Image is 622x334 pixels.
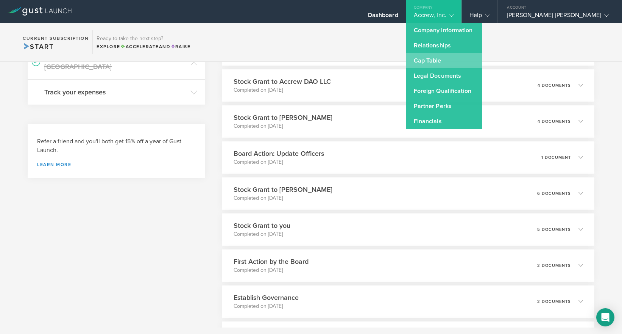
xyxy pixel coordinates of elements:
[234,185,332,194] h3: Stock Grant to [PERSON_NAME]
[537,300,571,304] p: 2 documents
[234,293,299,303] h3: Establish Governance
[23,36,89,41] h2: Current Subscription
[97,36,190,41] h3: Ready to take the next step?
[120,44,171,49] span: and
[234,77,331,86] h3: Stock Grant to Accrew DAO LLC
[234,267,309,274] p: Completed on [DATE]
[541,155,571,160] p: 1 document
[234,158,324,166] p: Completed on [DATE]
[234,257,309,267] h3: First Action by the Board
[97,43,190,50] div: Explore
[234,194,332,202] p: Completed on [DATE]
[234,231,290,238] p: Completed on [DATE]
[37,137,195,155] h3: Refer a friend and you'll both get 15% off a year of Gust Launch.
[234,303,299,310] p: Completed on [DATE]
[507,11,609,23] div: [PERSON_NAME] [PERSON_NAME]
[596,308,614,326] div: Open Intercom Messenger
[538,83,571,88] p: 4 documents
[120,44,159,49] span: Accelerate
[170,44,190,49] span: Raise
[44,87,187,97] h3: Track your expenses
[368,11,398,23] div: Dashboard
[234,86,331,94] p: Completed on [DATE]
[537,227,571,232] p: 5 documents
[37,162,195,167] a: Learn more
[234,113,332,122] h3: Stock Grant to [PERSON_NAME]
[537,263,571,268] p: 2 documents
[414,11,454,23] div: Accrew, Inc.
[234,149,324,158] h3: Board Action: Update Officers
[234,221,290,231] h3: Stock Grant to you
[537,191,571,196] p: 6 documents
[44,52,187,72] h3: Register your company in [GEOGRAPHIC_DATA]
[538,119,571,124] p: 4 documents
[234,122,332,130] p: Completed on [DATE]
[469,11,489,23] div: Help
[92,30,194,54] div: Ready to take the next step?ExploreAccelerateandRaise
[23,42,53,51] span: Start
